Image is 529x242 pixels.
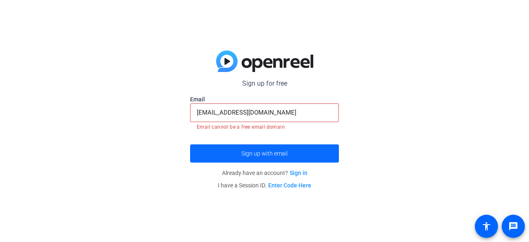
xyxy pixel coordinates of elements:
mat-icon: message [508,221,518,231]
button: Sign up with email [190,144,339,163]
mat-error: Email cannot be a free email domain [197,122,332,131]
span: I have a Session ID. [218,182,311,189]
a: Sign in [290,170,307,176]
p: Sign up for free [190,79,339,89]
label: Email [190,95,339,103]
mat-icon: accessibility [481,221,491,231]
img: blue-gradient.svg [216,50,313,72]
a: Enter Code Here [268,182,311,189]
span: Already have an account? [222,170,307,176]
input: Enter Email Address [197,108,332,117]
